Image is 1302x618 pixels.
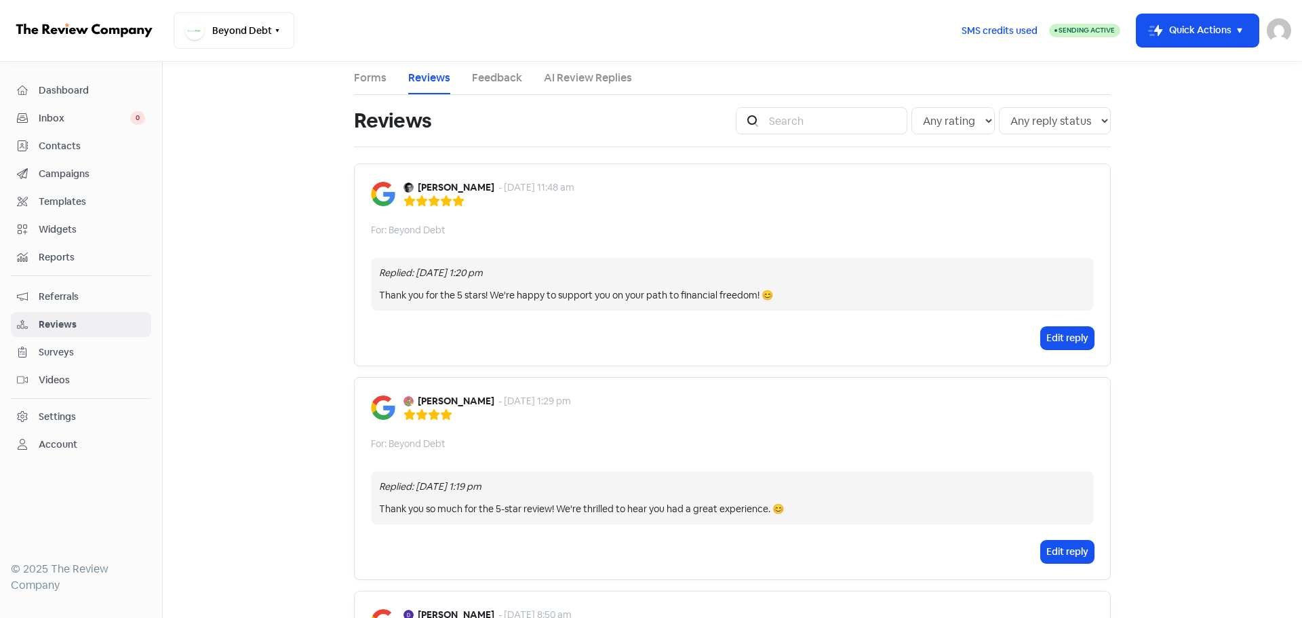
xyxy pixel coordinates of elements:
[371,395,395,420] img: Image
[11,189,151,214] a: Templates
[39,290,145,304] span: Referrals
[379,267,483,279] i: Replied: [DATE] 1:20 pm
[39,345,145,360] span: Surveys
[11,368,151,393] a: Videos
[130,111,145,125] span: 0
[39,111,130,125] span: Inbox
[950,22,1049,37] a: SMS credits used
[174,12,294,49] button: Beyond Debt
[11,561,151,594] div: © 2025 The Review Company
[408,70,450,86] a: Reviews
[371,223,446,237] div: For: Beyond Debt
[418,180,494,195] b: [PERSON_NAME]
[39,223,145,237] span: Widgets
[761,107,907,134] input: Search
[11,245,151,270] a: Reports
[962,24,1038,38] span: SMS credits used
[39,139,145,153] span: Contacts
[354,99,431,142] h1: Reviews
[11,78,151,103] a: Dashboard
[1267,18,1291,43] img: User
[39,317,145,332] span: Reviews
[379,502,1086,516] div: Thank you so much for the 5-star review! We're thrilled to hear you had a great experience. 😊
[11,432,151,457] a: Account
[379,288,1086,303] div: Thank you for the 5 stars! We're happy to support you on your path to financial freedom! 😊
[1059,26,1115,35] span: Sending Active
[498,394,571,408] div: - [DATE] 1:29 pm
[39,83,145,98] span: Dashboard
[1041,327,1094,349] button: Edit reply
[11,106,151,131] a: Inbox 0
[11,217,151,242] a: Widgets
[11,340,151,365] a: Surveys
[39,373,145,387] span: Videos
[1137,14,1259,47] button: Quick Actions
[39,167,145,181] span: Campaigns
[403,396,414,406] img: Avatar
[403,182,414,193] img: Avatar
[11,312,151,337] a: Reviews
[498,180,574,195] div: - [DATE] 11:48 am
[371,437,446,451] div: For: Beyond Debt
[39,438,77,452] div: Account
[472,70,522,86] a: Feedback
[1041,541,1094,563] button: Edit reply
[354,70,387,86] a: Forms
[371,182,395,206] img: Image
[11,284,151,309] a: Referrals
[39,195,145,209] span: Templates
[39,410,76,424] div: Settings
[418,394,494,408] b: [PERSON_NAME]
[379,480,481,493] i: Replied: [DATE] 1:19 pm
[544,70,632,86] a: AI Review Replies
[11,404,151,429] a: Settings
[1049,22,1120,39] a: Sending Active
[11,161,151,187] a: Campaigns
[11,134,151,159] a: Contacts
[39,250,145,265] span: Reports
